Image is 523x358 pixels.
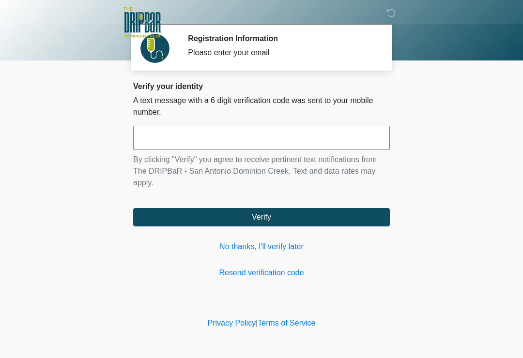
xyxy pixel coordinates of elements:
a: Terms of Service [258,319,315,327]
div: Please enter your email [188,47,375,59]
img: The DRIPBaR - San Antonio Dominion Creek Logo [123,7,161,39]
p: By clicking "Verify" you agree to receive pertinent text notifications from The DRIPBaR - San Ant... [133,154,390,189]
a: Resend verification code [133,267,390,279]
img: Agent Avatar [140,34,169,63]
button: Verify [133,208,390,226]
a: Privacy Policy [208,319,256,327]
h2: Verify your identity [133,82,390,91]
p: A text message with a 6 digit verification code was sent to your mobile number. [133,95,390,118]
a: No thanks, I'll verify later [133,241,390,253]
a: | [256,319,258,327]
